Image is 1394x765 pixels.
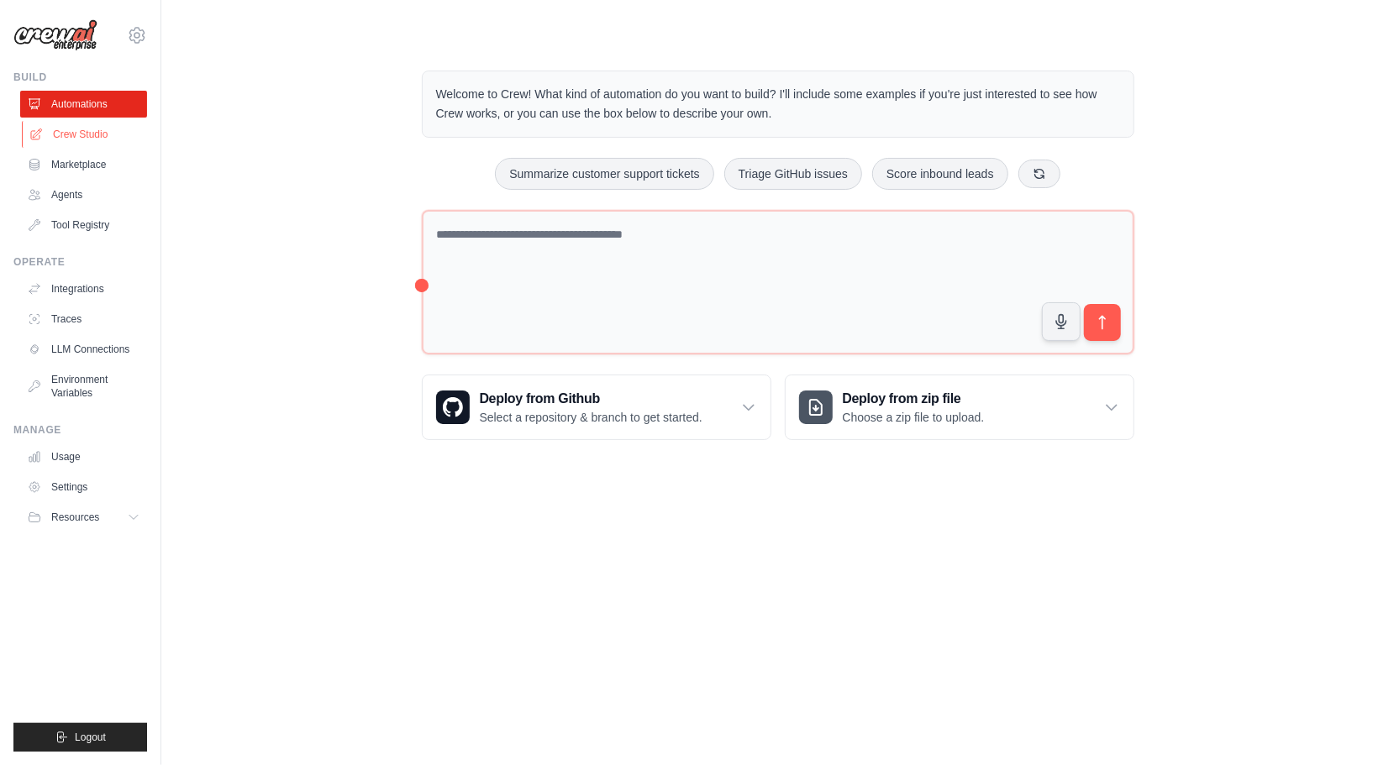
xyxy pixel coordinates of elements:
[480,409,702,426] p: Select a repository & branch to get started.
[20,181,147,208] a: Agents
[20,151,147,178] a: Marketplace
[843,409,985,426] p: Choose a zip file to upload.
[20,91,147,118] a: Automations
[843,389,985,409] h3: Deploy from zip file
[51,511,99,524] span: Resources
[20,474,147,500] a: Settings
[13,71,147,84] div: Build
[20,275,147,302] a: Integrations
[20,306,147,333] a: Traces
[20,366,147,406] a: Environment Variables
[13,723,147,752] button: Logout
[22,121,149,148] a: Crew Studio
[495,158,713,190] button: Summarize customer support tickets
[872,158,1008,190] button: Score inbound leads
[724,158,862,190] button: Triage GitHub issues
[20,443,147,470] a: Usage
[20,336,147,363] a: LLM Connections
[13,255,147,269] div: Operate
[480,389,702,409] h3: Deploy from Github
[20,504,147,531] button: Resources
[75,731,106,744] span: Logout
[13,423,147,437] div: Manage
[13,19,97,51] img: Logo
[436,85,1120,123] p: Welcome to Crew! What kind of automation do you want to build? I'll include some examples if you'...
[1310,684,1394,765] iframe: Chat Widget
[20,212,147,238] a: Tool Registry
[1310,684,1394,765] div: 聊天小组件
